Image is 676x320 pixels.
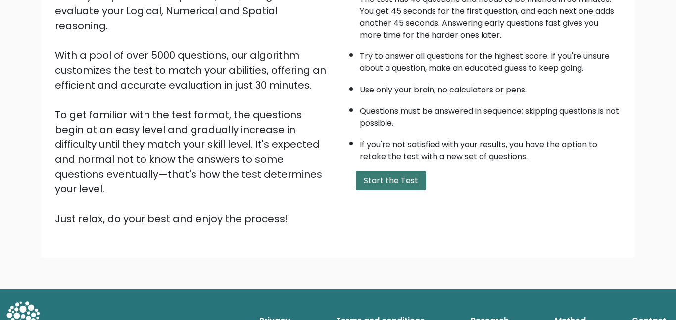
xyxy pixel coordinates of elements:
button: Start the Test [356,171,426,190]
li: Try to answer all questions for the highest score. If you're unsure about a question, make an edu... [360,46,621,74]
li: If you're not satisfied with your results, you have the option to retake the test with a new set ... [360,134,621,163]
li: Questions must be answered in sequence; skipping questions is not possible. [360,100,621,129]
li: Use only your brain, no calculators or pens. [360,79,621,96]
